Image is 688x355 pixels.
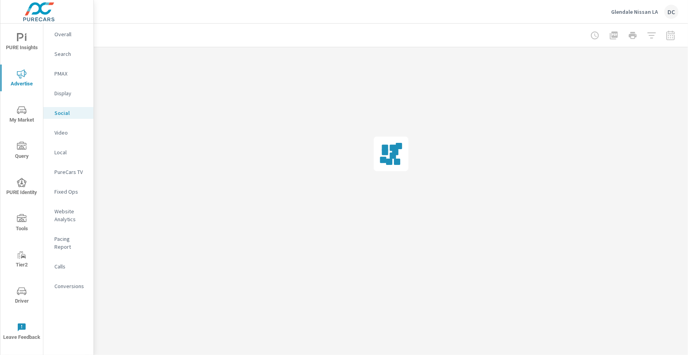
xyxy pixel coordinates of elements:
[43,233,93,253] div: Pacing Report
[54,235,87,251] p: Pacing Report
[3,214,41,233] span: Tools
[43,280,93,292] div: Conversions
[54,129,87,137] p: Video
[54,148,87,156] p: Local
[3,250,41,270] span: Tier2
[54,263,87,270] p: Calls
[43,28,93,40] div: Overall
[3,178,41,197] span: PURE Identity
[43,68,93,80] div: PMAX
[3,69,41,89] span: Advertise
[54,207,87,223] p: Website Analytics
[43,107,93,119] div: Social
[43,48,93,60] div: Search
[0,24,43,349] div: nav menu
[54,282,87,290] p: Conversions
[43,261,93,272] div: Calls
[3,105,41,125] span: My Market
[54,70,87,78] p: PMAX
[43,166,93,178] div: PureCars TV
[54,188,87,196] p: Fixed Ops
[43,146,93,158] div: Local
[54,168,87,176] p: PureCars TV
[54,109,87,117] p: Social
[54,30,87,38] p: Overall
[43,127,93,139] div: Video
[3,33,41,52] span: PURE Insights
[611,8,658,15] p: Glendale Nissan LA
[43,87,93,99] div: Display
[3,323,41,342] span: Leave Feedback
[43,186,93,198] div: Fixed Ops
[3,142,41,161] span: Query
[54,89,87,97] p: Display
[43,205,93,225] div: Website Analytics
[664,5,679,19] div: DC
[54,50,87,58] p: Search
[3,287,41,306] span: Driver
